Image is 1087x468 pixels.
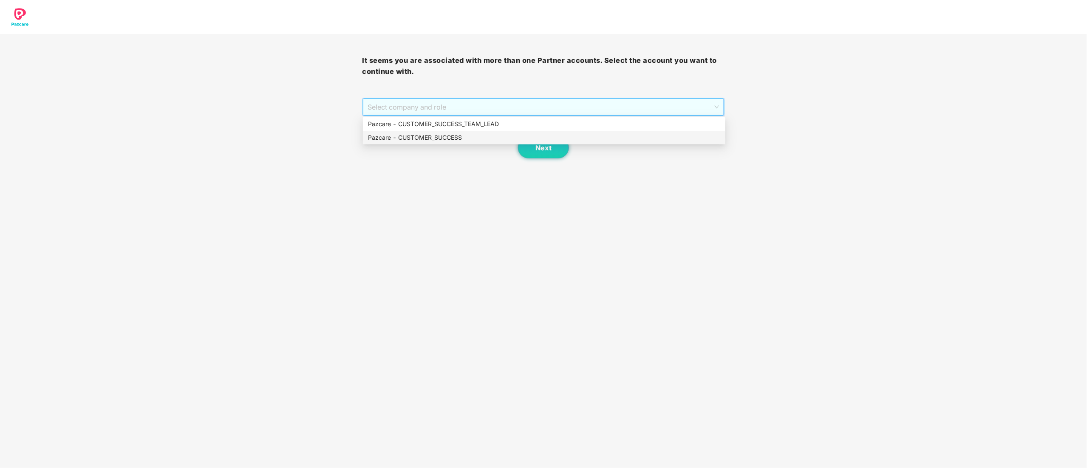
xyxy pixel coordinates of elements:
[535,144,552,152] span: Next
[362,55,725,77] h3: It seems you are associated with more than one Partner accounts. Select the account you want to c...
[368,133,720,142] div: Pazcare - CUSTOMER_SUCCESS
[363,131,725,144] div: Pazcare - CUSTOMER_SUCCESS
[368,119,720,129] div: Pazcare - CUSTOMER_SUCCESS_TEAM_LEAD
[518,137,569,158] button: Next
[363,117,725,131] div: Pazcare - CUSTOMER_SUCCESS_TEAM_LEAD
[368,99,719,115] span: Select company and role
